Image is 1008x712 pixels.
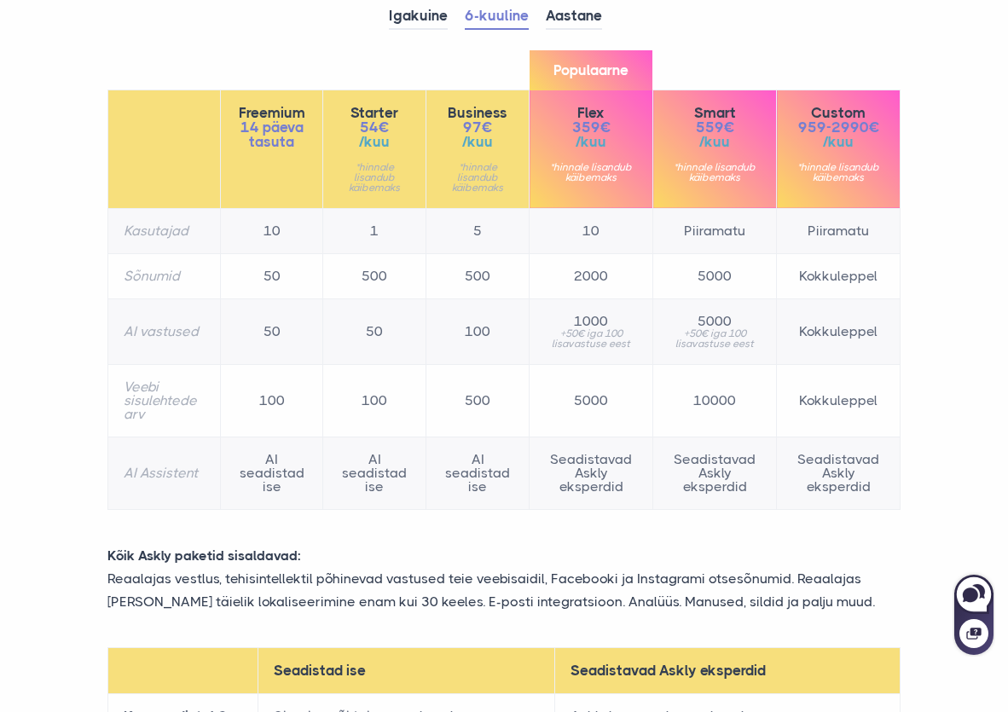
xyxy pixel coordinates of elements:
[792,162,884,182] small: *hinnale lisandub käibemaks
[545,162,637,182] small: *hinnale lisandub käibemaks
[323,253,426,298] td: 500
[221,364,323,437] td: 100
[442,106,513,120] span: Business
[426,208,530,253] td: 5
[339,106,410,120] span: Starter
[530,364,653,437] td: 5000
[339,135,410,149] span: /kuu
[108,437,221,509] th: AI Assistent
[236,106,307,120] span: Freemium
[221,253,323,298] td: 50
[323,364,426,437] td: 100
[258,648,555,694] th: Seadistad ise
[221,208,323,253] td: 10
[669,162,761,182] small: *hinnale lisandub käibemaks
[653,364,777,437] td: 10000
[777,364,901,437] td: Kokkuleppel
[669,315,761,328] span: 5000
[323,298,426,364] td: 50
[792,135,884,149] span: /kuu
[792,325,884,339] span: Kokkuleppel
[108,253,221,298] th: Sõnumid
[442,162,513,193] small: *hinnale lisandub käibemaks
[669,106,761,120] span: Smart
[545,120,637,135] span: 359€
[792,120,884,135] span: 959-2990€
[792,106,884,120] span: Custom
[426,253,530,298] td: 500
[530,208,653,253] td: 10
[953,571,995,657] iframe: Askly chat
[442,135,513,149] span: /kuu
[545,315,637,328] span: 1000
[669,135,761,149] span: /kuu
[530,253,653,298] td: 2000
[545,328,637,349] small: +50€ iga 100 lisavastuse eest
[426,364,530,437] td: 500
[653,437,777,509] td: Seadistavad Askly eksperdid
[530,437,653,509] td: Seadistavad Askly eksperdid
[236,120,307,149] span: 14 päeva tasuta
[323,437,426,509] td: AI seadistad ise
[653,208,777,253] td: Piiramatu
[95,567,913,613] p: Reaalajas vestlus, tehisintellektil põhinevad vastused teie veebisaidil, Facebooki ja Instagrami ...
[530,50,652,90] span: Populaarne
[339,120,410,135] span: 54€
[108,364,221,437] th: Veebi sisulehtede arv
[107,547,301,564] strong: Kõik Askly paketid sisaldavad:
[555,648,901,694] th: Seadistavad Askly eksperdid
[221,298,323,364] td: 50
[108,208,221,253] th: Kasutajad
[777,208,901,253] td: Piiramatu
[545,135,637,149] span: /kuu
[777,437,901,509] td: Seadistavad Askly eksperdid
[545,106,637,120] span: Flex
[339,162,410,193] small: *hinnale lisandub käibemaks
[669,120,761,135] span: 559€
[546,3,602,30] a: Aastane
[465,3,529,30] a: 6-kuuline
[323,208,426,253] td: 1
[426,298,530,364] td: 100
[389,3,448,30] a: Igakuine
[108,298,221,364] th: AI vastused
[442,120,513,135] span: 97€
[777,253,901,298] td: Kokkuleppel
[669,328,761,349] small: +50€ iga 100 lisavastuse eest
[653,253,777,298] td: 5000
[426,437,530,509] td: AI seadistad ise
[221,437,323,509] td: AI seadistad ise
